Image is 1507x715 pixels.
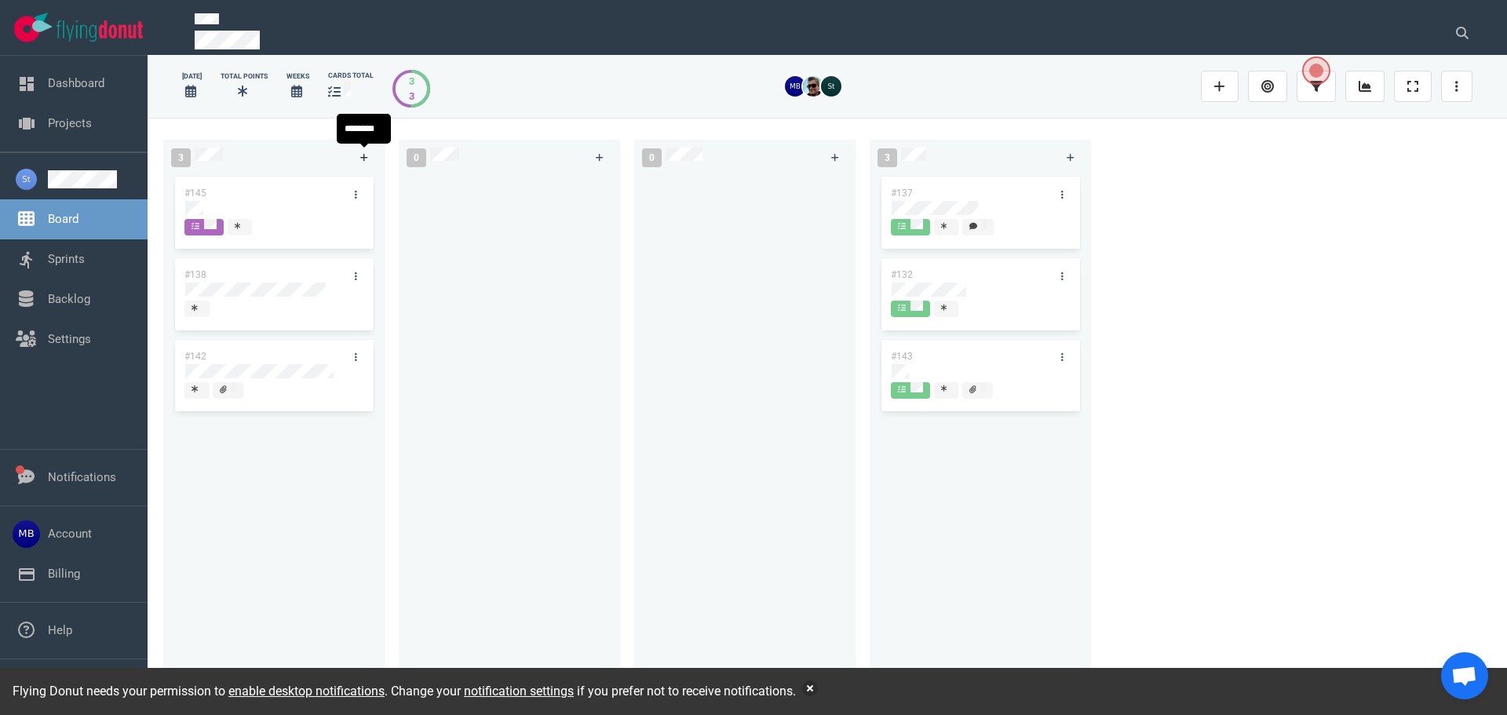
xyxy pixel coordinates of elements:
[48,212,78,226] a: Board
[821,76,841,97] img: 26
[407,148,426,167] span: 0
[48,76,104,90] a: Dashboard
[1302,57,1330,85] button: Open the dialog
[221,71,268,82] div: Total Points
[642,148,662,167] span: 0
[48,292,90,306] a: Backlog
[48,623,72,637] a: Help
[184,351,206,362] a: #142
[171,148,191,167] span: 3
[13,684,385,699] span: Flying Donut needs your permission to
[48,332,91,346] a: Settings
[48,252,85,266] a: Sprints
[48,527,92,541] a: Account
[891,351,913,362] a: #143
[228,684,385,699] a: enable desktop notifications
[286,71,309,82] div: Weeks
[878,148,897,167] span: 3
[803,76,823,97] img: 26
[328,71,374,81] div: cards total
[409,89,414,104] div: 3
[891,188,913,199] a: #137
[182,71,202,82] div: [DATE]
[184,188,206,199] a: #145
[1441,652,1488,699] div: Open de chat
[891,269,913,280] a: #132
[48,567,80,581] a: Billing
[184,269,206,280] a: #138
[409,74,414,89] div: 3
[48,116,92,130] a: Projects
[464,684,574,699] a: notification settings
[385,684,796,699] span: . Change your if you prefer not to receive notifications.
[785,76,805,97] img: 26
[48,470,116,484] a: Notifications
[57,20,143,42] img: Flying Donut text logo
